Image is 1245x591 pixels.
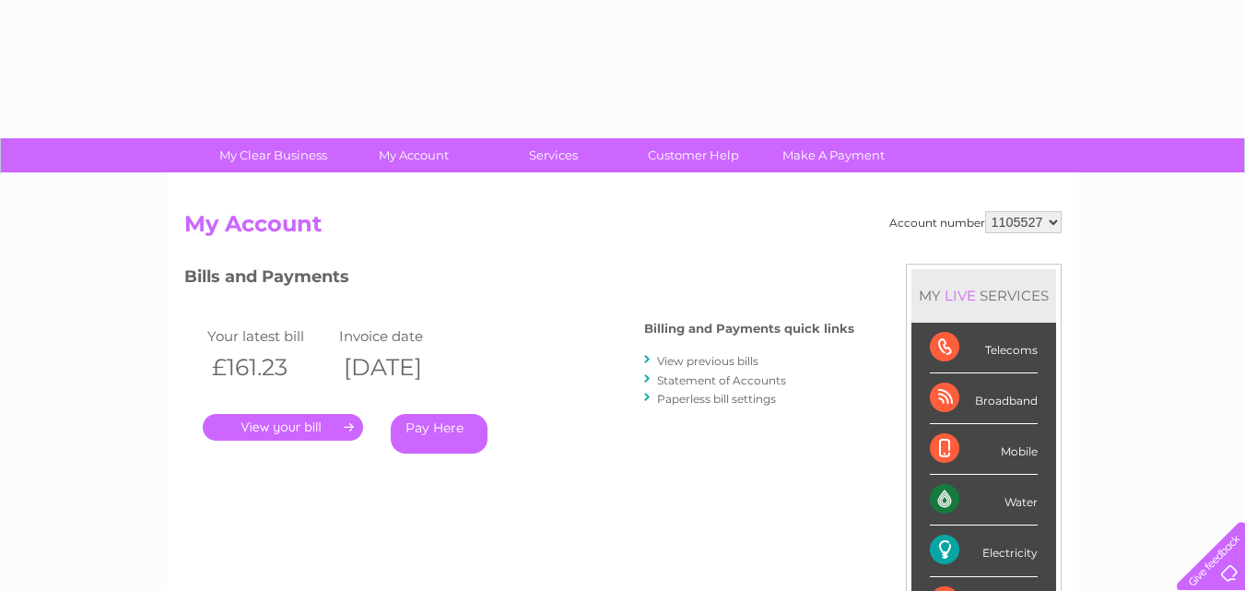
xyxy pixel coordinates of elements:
[657,392,776,406] a: Paperless bill settings
[335,349,467,386] th: [DATE]
[889,211,1062,233] div: Account number
[644,322,854,336] h4: Billing and Payments quick links
[617,138,769,172] a: Customer Help
[203,324,335,349] td: Your latest bill
[930,373,1038,424] div: Broadband
[391,414,487,454] a: Pay Here
[337,138,489,172] a: My Account
[911,269,1056,322] div: MY SERVICES
[930,323,1038,373] div: Telecoms
[941,287,980,304] div: LIVE
[184,211,1062,246] h2: My Account
[203,414,363,441] a: .
[930,526,1038,576] div: Electricity
[930,475,1038,526] div: Water
[758,138,910,172] a: Make A Payment
[184,264,854,296] h3: Bills and Payments
[203,349,335,386] th: £161.23
[197,138,349,172] a: My Clear Business
[335,324,467,349] td: Invoice date
[477,138,629,172] a: Services
[657,354,758,368] a: View previous bills
[930,424,1038,475] div: Mobile
[657,373,786,387] a: Statement of Accounts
